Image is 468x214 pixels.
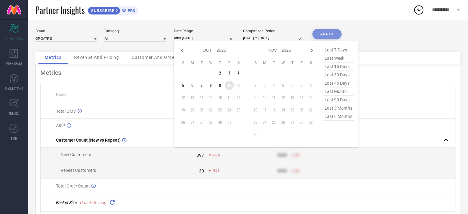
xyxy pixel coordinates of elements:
span: New Customers [61,152,91,157]
td: Sat Nov 29 2025 [306,118,315,127]
td: Fri Nov 28 2025 [297,118,306,127]
span: 50 [295,169,299,173]
img: website_grey.svg [10,16,15,21]
td: Fri Nov 07 2025 [297,81,306,90]
td: Sat Oct 11 2025 [234,81,243,90]
td: Sat Nov 15 2025 [306,93,315,102]
input: Select comparison period [243,35,305,41]
div: — [284,184,287,188]
td: Wed Oct 15 2025 [206,93,215,102]
img: logo_orange.svg [10,10,15,15]
td: Thu Oct 16 2025 [215,93,225,102]
td: Sat Oct 25 2025 [234,105,243,115]
span: last 30 days [323,71,354,79]
div: — [209,184,247,188]
span: last 7 days [323,46,354,54]
span: last 6 months [323,112,354,121]
div: Previous month [178,47,186,54]
td: Mon Nov 03 2025 [260,81,269,90]
div: Keywords by Traffic [68,36,104,40]
span: last 45 days [323,79,354,87]
td: Fri Oct 03 2025 [225,68,234,78]
td: Sun Nov 23 2025 [251,118,260,127]
div: — [201,184,204,188]
div: Open download list [413,4,424,15]
div: Comparison Period [243,29,305,33]
span: Unable to load [80,200,106,205]
td: Mon Oct 06 2025 [188,81,197,90]
td: Mon Nov 24 2025 [260,118,269,127]
span: Total GMV [56,109,76,114]
span: Name [56,92,66,97]
div: Category [105,29,166,33]
span: WORKSPACE [6,61,22,66]
th: Monday [188,60,197,65]
td: Wed Oct 29 2025 [206,118,215,127]
td: Wed Nov 26 2025 [278,118,288,127]
td: Tue Nov 18 2025 [269,105,278,115]
td: Sun Oct 19 2025 [178,105,188,115]
div: 397 [197,153,204,158]
th: Wednesday [278,60,288,65]
span: -54% [212,169,220,173]
th: Wednesday [206,60,215,65]
span: FWD [11,136,17,141]
th: Monday [260,60,269,65]
td: Thu Oct 02 2025 [215,68,225,78]
td: Mon Oct 20 2025 [188,105,197,115]
td: Thu Nov 27 2025 [288,118,297,127]
th: Thursday [288,60,297,65]
div: Next month [308,47,315,54]
img: tab_domain_overview_orange.svg [17,36,22,41]
div: v 4.0.25 [17,10,30,15]
span: last week [323,54,354,63]
div: 9999 [277,168,287,173]
td: Mon Oct 13 2025 [188,93,197,102]
td: Tue Nov 11 2025 [269,93,278,102]
td: Tue Oct 21 2025 [197,105,206,115]
td: Wed Nov 19 2025 [278,105,288,115]
td: Sat Nov 08 2025 [306,81,315,90]
td: Wed Oct 01 2025 [206,68,215,78]
span: SUGGESTIONS [5,86,23,91]
div: — [292,184,330,188]
td: Tue Nov 25 2025 [269,118,278,127]
img: tab_keywords_by_traffic_grey.svg [61,36,66,41]
span: Customer And Orders [132,55,179,60]
th: Saturday [306,60,315,65]
td: Wed Nov 05 2025 [278,81,288,90]
td: Sun Nov 16 2025 [251,105,260,115]
div: Brand [35,29,97,33]
div: Domain Overview [23,36,55,40]
td: Sat Oct 04 2025 [234,68,243,78]
td: Tue Oct 14 2025 [197,93,206,102]
td: Mon Nov 17 2025 [260,105,269,115]
td: Thu Nov 06 2025 [288,81,297,90]
td: Sun Oct 05 2025 [178,81,188,90]
td: Tue Nov 04 2025 [269,81,278,90]
td: Fri Oct 17 2025 [225,93,234,102]
span: Revenue And Pricing [74,55,119,60]
td: Thu Oct 09 2025 [215,81,225,90]
span: SCORECARDS [5,36,23,41]
div: Metrics [40,69,455,76]
td: Mon Nov 10 2025 [260,93,269,102]
td: Thu Oct 23 2025 [215,105,225,115]
th: Friday [225,60,234,65]
span: Partner Insights [35,4,85,16]
td: Sun Nov 09 2025 [251,93,260,102]
td: Tue Oct 07 2025 [197,81,206,90]
span: Basket Size [56,200,77,205]
th: Thursday [215,60,225,65]
td: Sat Nov 22 2025 [306,105,315,115]
th: Sunday [178,60,188,65]
td: Sun Oct 26 2025 [178,118,188,127]
a: SUBSCRIBEPRO [88,5,138,15]
div: 30 [199,168,204,173]
td: Fri Nov 14 2025 [297,93,306,102]
td: Sun Oct 12 2025 [178,93,188,102]
span: -38% [212,153,220,157]
div: 9999 [277,153,287,158]
td: Fri Oct 10 2025 [225,81,234,90]
td: Fri Oct 31 2025 [225,118,234,127]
